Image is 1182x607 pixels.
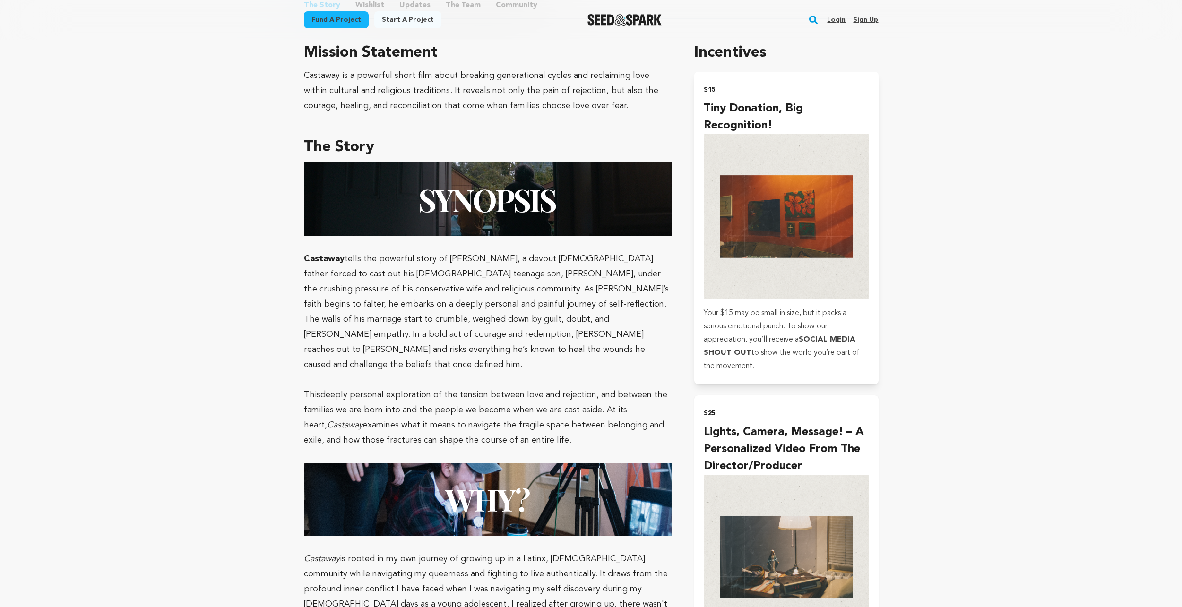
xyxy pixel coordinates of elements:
[327,421,363,429] em: Castaway
[704,83,869,96] h2: $15
[704,100,869,134] h4: Tiny Donation, Big Recognition!
[304,11,369,28] a: Fund a project
[304,42,672,64] h3: Mission Statement
[304,555,310,563] em: C
[304,463,672,537] img: 1727225902-Your%20paragraph%20text%20(11).png
[310,555,340,563] em: astaway
[694,72,878,384] button: $15 Tiny Donation, Big Recognition! incentive Your $15 may be small in size, but it packs a serio...
[704,424,869,475] h4: Lights, Camera, Message! – A Personalized Video from the Director/Producer
[704,134,869,299] img: incentive
[694,42,878,64] h1: Incentives
[587,14,662,26] img: Seed&Spark Logo Dark Mode
[304,251,672,372] p: tells the powerful story of [PERSON_NAME], a devout [DEMOGRAPHIC_DATA] father forced to cast out ...
[853,12,878,27] a: Sign up
[304,136,672,159] h3: The Story
[827,12,846,27] a: Login
[704,307,869,373] p: Your $15 may be small in size, but it packs a serious emotional punch. To show our appreciation, ...
[304,421,664,445] span: examines what it means to navigate the fragile space between belonging and exile, and how those f...
[304,387,672,448] p: This
[304,391,667,429] span: deeply personal exploration of the tension between love and rejection, and between the families w...
[704,407,869,420] h2: $25
[304,162,672,236] img: 1754069576-Your%20paragraph%20text%20(13).png
[304,255,345,263] strong: Castaway
[374,11,441,28] a: Start a project
[304,68,672,113] div: Castaway is a powerful short film about breaking generational cycles and reclaiming love within c...
[587,14,662,26] a: Seed&Spark Homepage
